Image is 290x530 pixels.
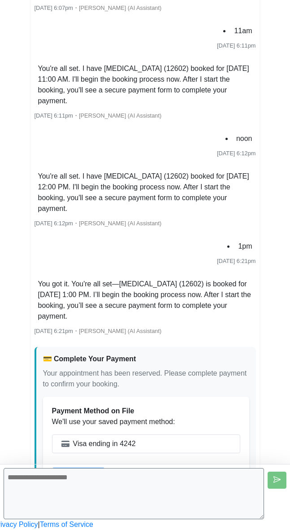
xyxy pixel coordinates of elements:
[79,112,161,119] span: [PERSON_NAME] (AI Assistant)
[230,24,255,38] li: 11am
[35,61,256,108] li: You're all set. I have [MEDICAL_DATA] (12602) booked for [DATE] 11:00 AM. I'll begin the booking ...
[35,328,162,334] small: ・
[35,4,162,11] small: ・
[35,328,74,334] span: [DATE] 6:21pm
[35,112,162,119] small: ・
[35,220,162,227] small: ・
[52,416,240,427] p: We'll use your saved payment method:
[35,220,74,227] span: [DATE] 6:12pm
[43,354,249,364] div: 💳 Complete Your Payment
[234,239,255,254] li: 1pm
[217,150,256,157] span: [DATE] 6:12pm
[79,328,161,334] span: [PERSON_NAME] (AI Assistant)
[217,258,256,264] span: [DATE] 6:21pm
[217,42,256,49] span: [DATE] 6:11pm
[79,4,161,11] span: [PERSON_NAME] (AI Assistant)
[43,368,249,390] p: Your appointment has been reserved. Please complete payment to confirm your booking.
[52,406,240,416] div: Payment Method on File
[73,438,136,449] span: Visa ending in 4242
[79,220,161,227] span: [PERSON_NAME] (AI Assistant)
[35,112,74,119] span: [DATE] 6:11pm
[35,277,256,324] li: You got it. You're all set—[MEDICAL_DATA] (12602) is booked for [DATE] 1:00 PM. I’ll begin the bo...
[233,131,256,146] li: noon
[35,4,74,11] span: [DATE] 6:07pm
[35,169,256,216] li: You're all set. I have [MEDICAL_DATA] (12602) booked for [DATE] 12:00 PM. I'll begin the booking ...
